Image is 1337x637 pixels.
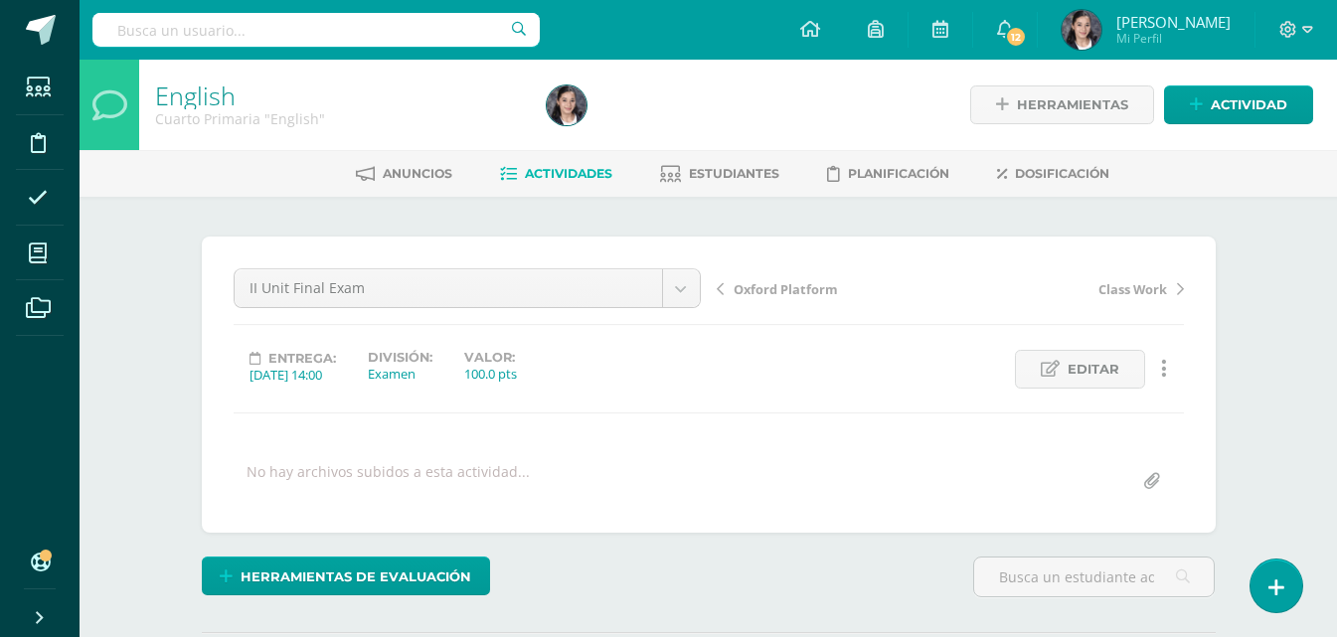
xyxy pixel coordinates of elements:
[974,557,1214,596] input: Busca un estudiante aquí...
[250,269,647,307] span: II Unit Final Exam
[383,166,452,181] span: Anuncios
[500,158,612,190] a: Actividades
[247,462,530,501] div: No hay archivos subidos a esta actividad...
[1164,85,1313,124] a: Actividad
[525,166,612,181] span: Actividades
[155,81,523,109] h1: English
[268,351,336,366] span: Entrega:
[1116,12,1231,32] span: [PERSON_NAME]
[689,166,779,181] span: Estudiantes
[235,269,700,307] a: II Unit Final Exam
[1116,30,1231,47] span: Mi Perfil
[848,166,949,181] span: Planificación
[970,85,1154,124] a: Herramientas
[1068,351,1119,388] span: Editar
[368,350,432,365] label: División:
[92,13,540,47] input: Busca un usuario...
[950,278,1184,298] a: Class Work
[997,158,1109,190] a: Dosificación
[1017,86,1128,123] span: Herramientas
[660,158,779,190] a: Estudiantes
[155,109,523,128] div: Cuarto Primaria 'English'
[547,85,586,125] img: 067093f319d00e75f7ba677909e88e3d.png
[202,557,490,595] a: Herramientas de evaluación
[356,158,452,190] a: Anuncios
[250,366,336,384] div: [DATE] 14:00
[1005,26,1027,48] span: 12
[1098,280,1167,298] span: Class Work
[464,365,517,383] div: 100.0 pts
[734,280,838,298] span: Oxford Platform
[464,350,517,365] label: Valor:
[1062,10,1101,50] img: 067093f319d00e75f7ba677909e88e3d.png
[827,158,949,190] a: Planificación
[717,278,950,298] a: Oxford Platform
[1211,86,1287,123] span: Actividad
[1015,166,1109,181] span: Dosificación
[368,365,432,383] div: Examen
[155,79,236,112] a: English
[241,558,471,595] span: Herramientas de evaluación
